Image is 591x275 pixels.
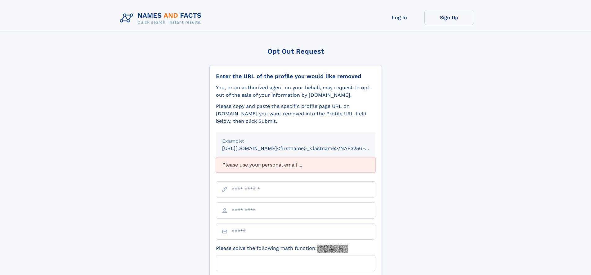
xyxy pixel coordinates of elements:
div: Enter the URL of the profile you would like removed [216,73,375,80]
div: Please copy and paste the specific profile page URL on [DOMAIN_NAME] you want removed into the Pr... [216,103,375,125]
a: Log In [375,10,424,25]
div: You, or an authorized agent on your behalf, may request to opt-out of the sale of your informatio... [216,84,375,99]
label: Please solve the following math function: [216,245,348,253]
img: Logo Names and Facts [117,10,207,27]
div: Please use your personal email ... [216,157,375,173]
a: Sign Up [424,10,474,25]
div: Opt Out Request [209,47,382,55]
div: Example: [222,137,369,145]
small: [URL][DOMAIN_NAME]<firstname>_<lastname>/NAF325G-xxxxxxxx [222,145,387,151]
